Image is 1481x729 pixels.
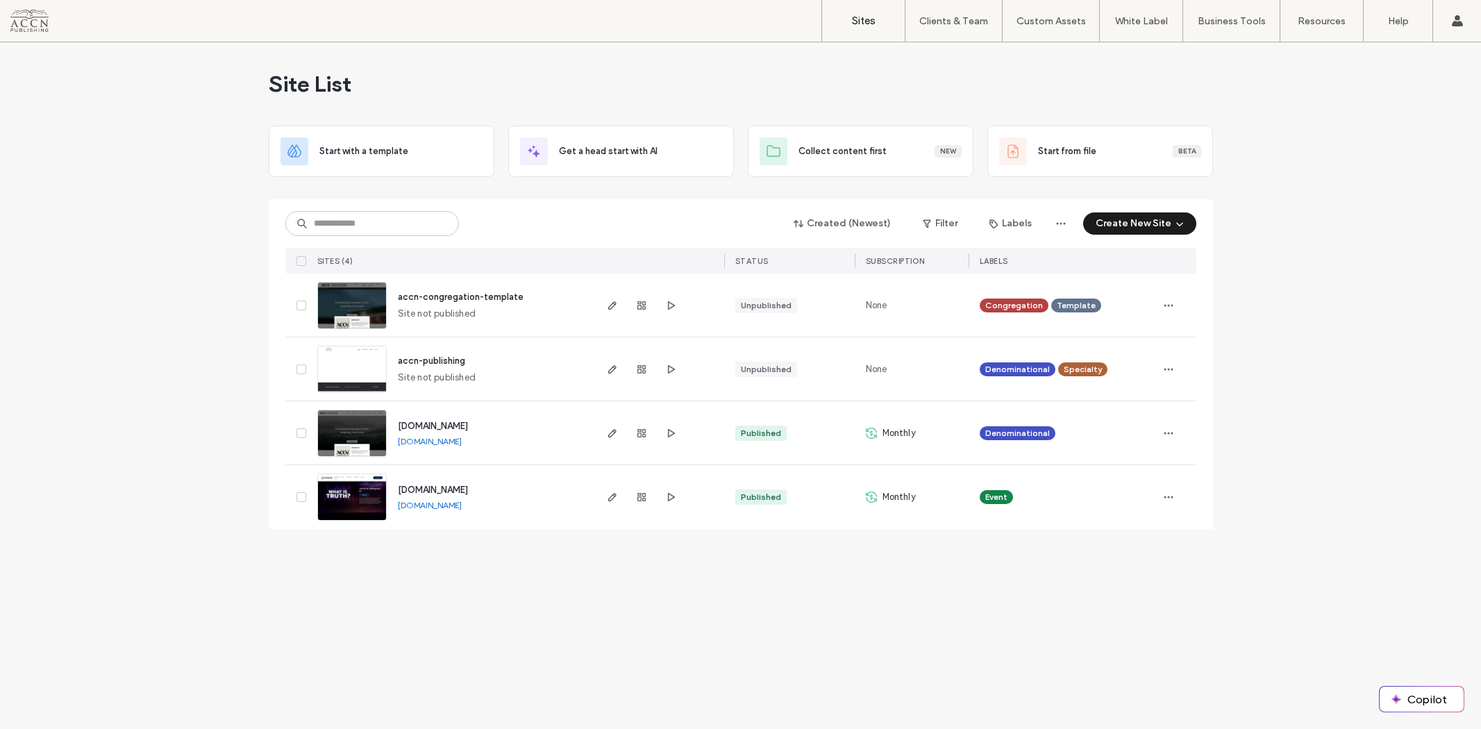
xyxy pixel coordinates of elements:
[398,500,462,510] a: [DOMAIN_NAME]
[559,144,658,158] span: Get a head start with AI
[985,363,1050,376] span: Denominational
[977,212,1044,235] button: Labels
[398,292,524,302] a: accn-congregation-template
[1173,145,1201,158] div: Beta
[741,491,781,503] div: Published
[398,355,465,366] a: accn-publishing
[980,256,1008,266] span: LABELS
[866,362,887,376] span: None
[1388,15,1409,27] label: Help
[1198,15,1266,27] label: Business Tools
[1064,363,1102,376] span: Specialty
[1016,15,1086,27] label: Custom Assets
[1298,15,1346,27] label: Resources
[398,307,476,321] span: Site not published
[1038,144,1096,158] span: Start from file
[508,126,734,177] div: Get a head start with AI
[398,421,468,431] a: [DOMAIN_NAME]
[741,299,792,312] div: Unpublished
[866,299,887,312] span: None
[317,256,353,266] span: SITES (4)
[319,144,408,158] span: Start with a template
[985,427,1050,439] span: Denominational
[919,15,988,27] label: Clients & Team
[1380,687,1464,712] button: Copilot
[935,145,962,158] div: New
[741,427,781,439] div: Published
[398,436,462,446] a: [DOMAIN_NAME]
[1115,15,1168,27] label: White Label
[882,426,916,440] span: Monthly
[1057,299,1096,312] span: Template
[798,144,887,158] span: Collect content first
[398,485,468,495] a: [DOMAIN_NAME]
[741,363,792,376] div: Unpublished
[398,371,476,385] span: Site not published
[782,212,903,235] button: Created (Newest)
[985,299,1043,312] span: Congregation
[1083,212,1196,235] button: Create New Site
[985,491,1007,503] span: Event
[866,256,925,266] span: SUBSCRIPTION
[852,15,876,27] label: Sites
[882,490,916,504] span: Monthly
[909,212,971,235] button: Filter
[269,70,351,98] span: Site List
[735,256,769,266] span: STATUS
[748,126,973,177] div: Collect content firstNew
[987,126,1213,177] div: Start from fileBeta
[269,126,494,177] div: Start with a template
